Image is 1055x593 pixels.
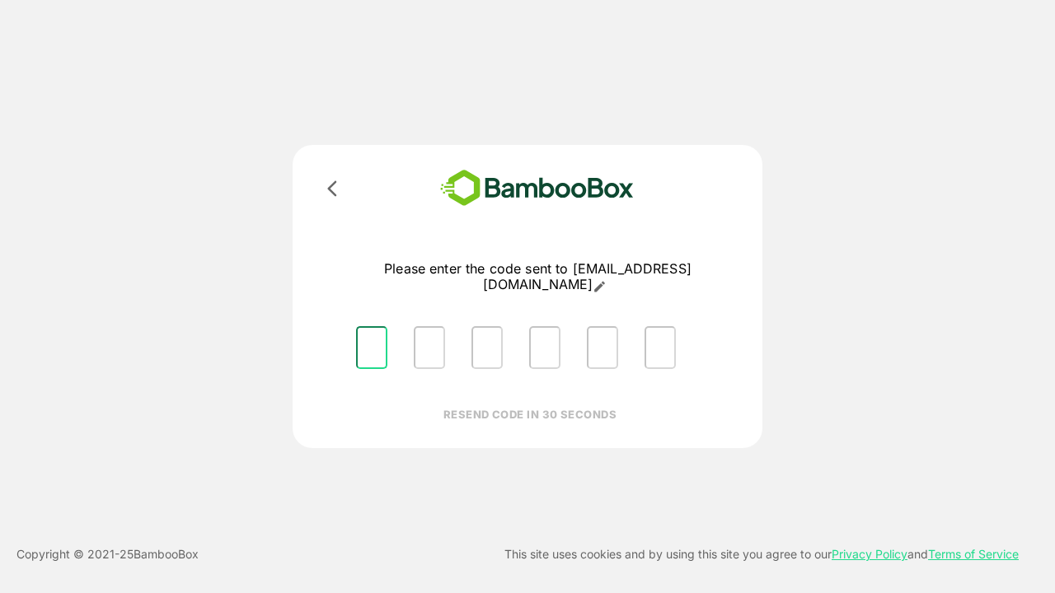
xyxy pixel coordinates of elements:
input: Please enter OTP character 5 [587,326,618,369]
p: Copyright © 2021- 25 BambooBox [16,544,199,564]
a: Privacy Policy [832,547,907,561]
p: This site uses cookies and by using this site you agree to our and [504,544,1019,564]
input: Please enter OTP character 3 [471,326,503,369]
p: Please enter the code sent to [EMAIL_ADDRESS][DOMAIN_NAME] [343,261,733,293]
input: Please enter OTP character 6 [645,326,676,369]
input: Please enter OTP character 1 [356,326,387,369]
input: Please enter OTP character 4 [529,326,560,369]
a: Terms of Service [928,547,1019,561]
img: bamboobox [416,165,658,212]
input: Please enter OTP character 2 [414,326,445,369]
